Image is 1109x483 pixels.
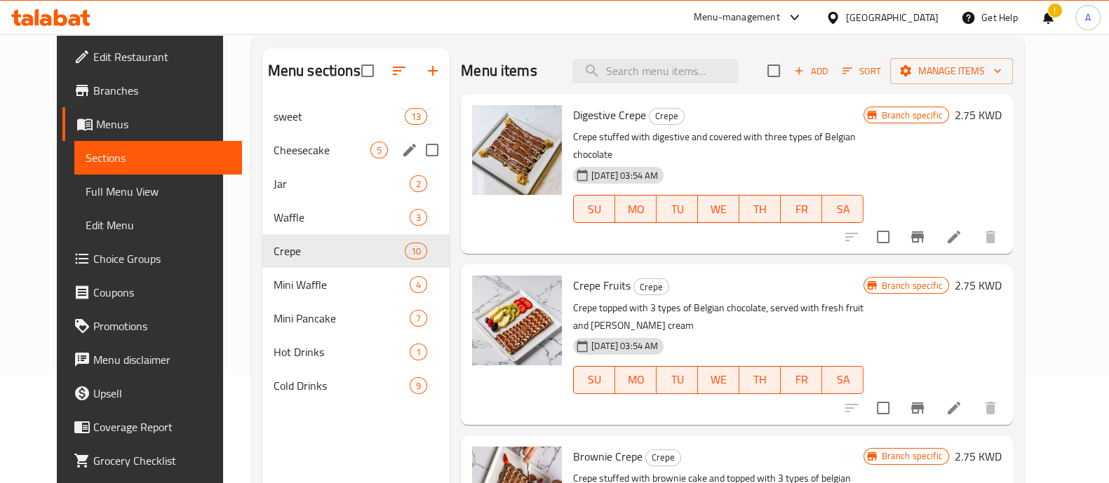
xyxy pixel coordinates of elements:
button: TU [657,366,698,394]
span: Crepe [634,279,668,295]
span: Coupons [93,284,231,301]
button: SA [822,195,863,223]
span: Crepe [274,243,405,259]
div: Hot Drinks1 [262,335,450,369]
span: Mini Pancake [274,310,410,327]
button: TU [657,195,698,223]
span: 2 [410,177,426,191]
span: Select to update [868,393,898,423]
button: edit [399,140,420,161]
button: TH [739,366,781,394]
span: Manage items [901,62,1002,80]
span: Crepe [650,108,684,124]
div: Crepe [649,108,685,125]
span: Menu disclaimer [93,351,231,368]
button: Branch-specific-item [901,391,934,425]
div: Waffle3 [262,200,450,234]
span: Crepe [646,449,680,465]
a: Grocery Checklist [62,444,242,477]
a: Promotions [62,309,242,343]
div: Menu-management [694,9,780,26]
div: Crepe [645,449,681,466]
a: Edit menu item [946,400,962,416]
div: items [405,243,427,259]
div: items [370,142,388,158]
span: TH [745,199,775,219]
div: items [410,343,427,360]
span: Digestive Crepe [573,104,646,125]
span: Sort [842,63,881,79]
span: 3 [410,211,426,224]
button: WE [698,366,739,394]
div: Cold Drinks9 [262,369,450,402]
span: TH [745,369,775,390]
a: Full Menu View [74,175,242,208]
a: Branches [62,74,242,107]
div: Mini Waffle4 [262,268,450,301]
button: TH [739,195,781,223]
h2: Menu items [461,60,537,81]
span: Add item [788,60,833,82]
div: items [410,377,427,394]
div: Cheesecake5edit [262,133,450,167]
button: Sort [839,60,885,82]
span: Branch specific [875,279,948,292]
span: FR [786,369,816,390]
button: SU [573,195,615,223]
a: Upsell [62,376,242,410]
button: delete [974,220,1007,254]
span: Edit Restaurant [93,48,231,65]
div: sweet13 [262,100,450,133]
span: 7 [410,312,426,325]
span: Sort sections [382,54,416,88]
button: SU [573,366,615,394]
span: A [1085,10,1091,25]
span: sweet [274,108,405,125]
button: Manage items [890,58,1013,84]
span: Crepe Fruits [573,275,631,296]
a: Edit Menu [74,208,242,242]
span: TU [662,199,692,219]
span: Hot Drinks [274,343,410,360]
span: Branches [93,82,231,99]
div: Crepe10 [262,234,450,268]
button: MO [615,195,657,223]
span: SU [579,199,610,219]
div: Crepe [633,278,669,295]
button: delete [974,391,1007,425]
a: Edit Restaurant [62,40,242,74]
span: Grocery Checklist [93,452,231,469]
span: Sections [86,149,231,166]
input: search [572,59,738,83]
span: Choice Groups [93,250,231,267]
a: Coverage Report [62,410,242,444]
span: Select to update [868,222,898,252]
span: SA [828,369,858,390]
img: Crepe Fruits [472,275,562,365]
span: [DATE] 03:54 AM [586,339,664,353]
span: Menus [96,116,231,132]
div: items [410,175,427,192]
span: 13 [405,110,426,123]
button: Add section [416,54,450,88]
button: FR [781,366,822,394]
span: MO [621,369,651,390]
span: Cold Drinks [274,377,410,394]
div: items [405,108,427,125]
div: [GEOGRAPHIC_DATA] [846,10,939,25]
span: Cheesecake [274,142,370,158]
span: Brownie Crepe [573,446,643,467]
span: 10 [405,245,426,258]
span: WE [704,199,734,219]
button: FR [781,195,822,223]
span: Waffle [274,209,410,226]
button: WE [698,195,739,223]
span: SA [828,199,858,219]
a: Coupons [62,275,242,309]
a: Menu disclaimer [62,343,242,376]
span: Full Menu View [86,183,231,200]
div: items [410,209,427,226]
